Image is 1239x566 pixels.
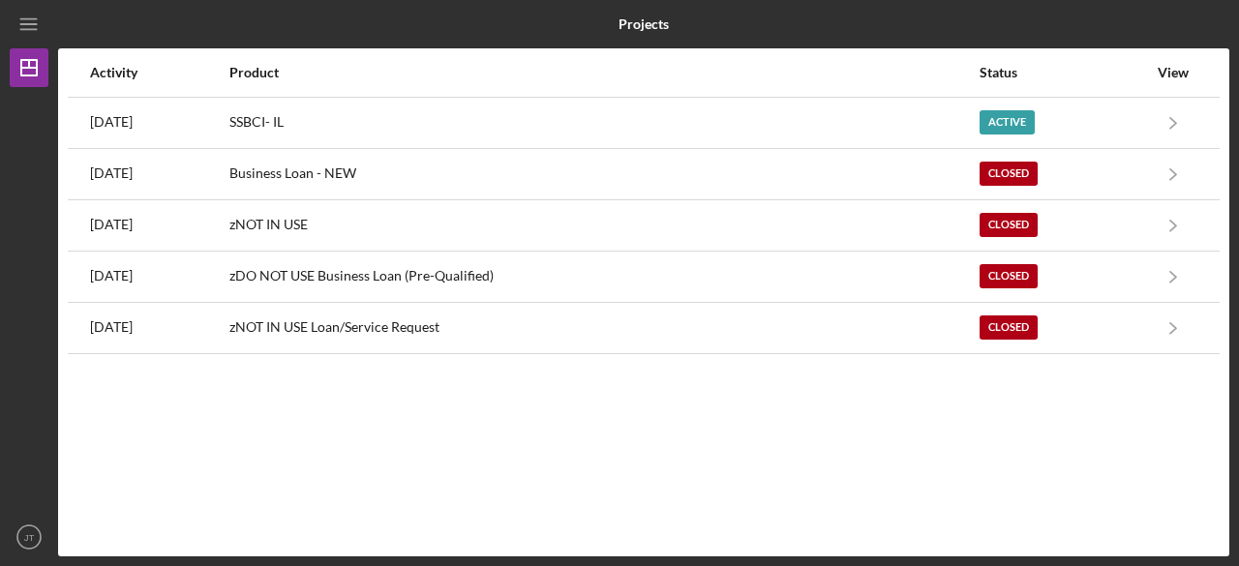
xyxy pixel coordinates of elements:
time: 2022-04-01 22:00 [90,268,133,283]
time: 2025-07-22 15:40 [90,114,133,130]
button: JT [10,518,48,556]
div: Closed [980,264,1038,288]
div: Closed [980,213,1038,237]
text: JT [24,532,35,543]
div: Status [980,65,1147,80]
div: zDO NOT USE Business Loan (Pre-Qualified) [229,253,978,301]
div: Closed [980,315,1038,340]
div: zNOT IN USE Loan/Service Request [229,304,978,352]
div: Closed [980,162,1038,186]
div: Product [229,65,978,80]
div: Activity [90,65,227,80]
div: Business Loan - NEW [229,150,978,198]
div: SSBCI- IL [229,99,978,147]
div: Active [980,110,1035,134]
time: 2025-01-27 20:23 [90,165,133,181]
b: Projects [619,16,669,32]
time: 2023-05-09 15:34 [90,217,133,232]
div: View [1149,65,1197,80]
div: zNOT IN USE [229,201,978,250]
time: 2022-03-29 01:27 [90,319,133,335]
